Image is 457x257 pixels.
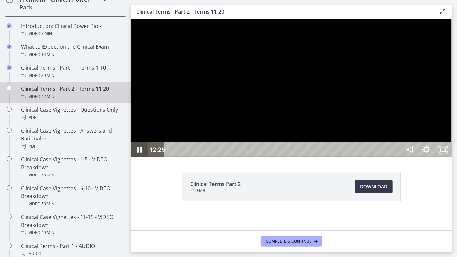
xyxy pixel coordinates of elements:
div: Clinical Case Vignettes - Questions Only [21,106,123,121]
div: Video [21,229,123,237]
span: Download [360,183,387,191]
div: Video [21,93,123,101]
div: Video [21,171,123,179]
span: · 53 min [40,171,54,179]
iframe: Video Lesson [131,19,452,157]
div: Clinical Terms - Part 2 - Terms 11-20 [21,85,123,101]
div: Video [21,200,123,208]
div: Clinical Terms - Part 1 - Terms 1-10 [21,64,123,80]
button: Mute [270,123,287,138]
div: Clinical Case Vignettes - Answers and Rationales [21,127,123,150]
button: Unfullscreen [304,123,321,138]
button: Show settings menu [287,123,304,138]
a: Download [355,180,393,193]
div: Clinical Case Vignettes - 1-5 - VIDEO Breakdown [21,156,123,179]
button: Complete & continue [261,236,322,247]
span: · 14 min [40,51,54,59]
i: Completed [7,23,12,28]
i: Completed [7,44,12,49]
div: Clinical Case Vignettes - 11-15 - VIDEO Breakdown [21,213,123,237]
div: Introduction: Clinical Power Pack [21,22,123,38]
div: PDF [21,142,123,150]
span: · 42 min [40,93,54,101]
div: Video [21,72,123,80]
div: Clinical Case Vignettes - 6-10 - VIDEO Breakdown [21,184,123,208]
span: 2.99 MB [190,188,241,193]
div: Video [21,30,123,38]
span: · 3 min [40,30,52,38]
h3: Clinical Terms - Part 2 - Terms 11-20 [136,8,428,16]
span: · 50 min [40,200,54,208]
span: · 49 min [40,229,54,237]
div: Video [21,51,123,59]
span: · 39 min [40,72,54,80]
i: Completed [7,65,12,70]
span: Clinical Terms Part 2 [190,180,241,188]
div: PDF [21,114,123,121]
span: Complete & continue [266,239,312,244]
div: What to Expect on the Clinical Exam [21,43,123,59]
